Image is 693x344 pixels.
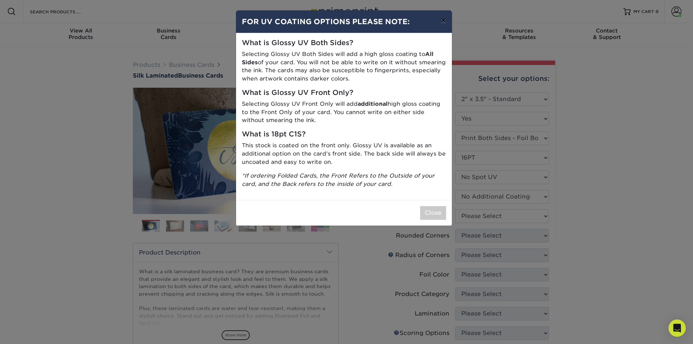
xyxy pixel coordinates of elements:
[242,100,446,125] p: Selecting Glossy UV Front Only will add high gloss coating to the Front Only of your card. You ca...
[435,10,452,31] button: ×
[358,100,388,107] strong: additional
[242,141,446,166] p: This stock is coated on the front only. Glossy UV is available as an additional option on the car...
[242,50,446,83] p: Selecting Glossy UV Both Sides will add a high gloss coating to of your card. You will not be abl...
[242,51,433,66] strong: All Sides
[242,130,446,139] h5: What is 18pt C1S?
[242,89,446,97] h5: What is Glossy UV Front Only?
[242,172,435,187] i: *If ordering Folded Cards, the Front Refers to the Outside of your card, and the Back refers to t...
[420,206,446,220] button: Close
[242,39,446,47] h5: What is Glossy UV Both Sides?
[668,319,686,337] div: Open Intercom Messenger
[242,16,446,27] h4: FOR UV COATING OPTIONS PLEASE NOTE:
